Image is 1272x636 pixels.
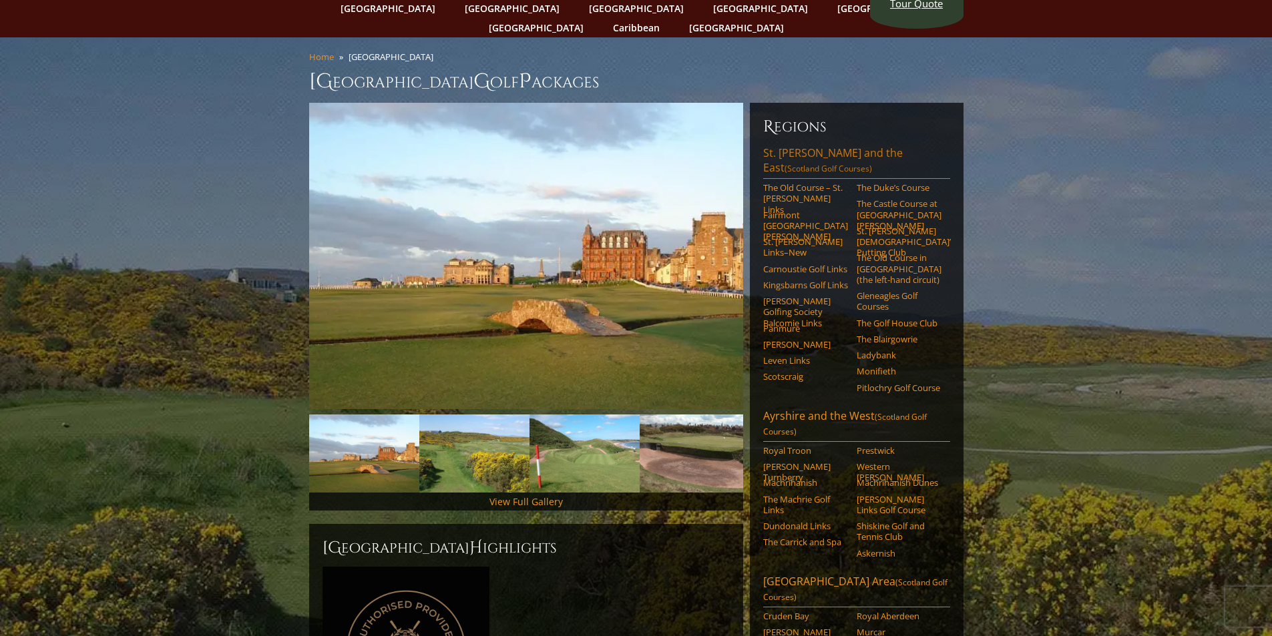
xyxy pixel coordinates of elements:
[857,334,941,344] a: The Blairgowrie
[763,280,848,290] a: Kingsbarns Golf Links
[482,18,590,37] a: [GEOGRAPHIC_DATA]
[763,494,848,516] a: The Machrie Golf Links
[857,366,941,376] a: Monifieth
[763,411,927,437] span: (Scotland Golf Courses)
[473,68,490,95] span: G
[763,477,848,488] a: Machrihanish
[857,198,941,231] a: The Castle Course at [GEOGRAPHIC_DATA][PERSON_NAME]
[763,537,848,547] a: The Carrick and Spa
[785,163,872,174] span: (Scotland Golf Courses)
[349,51,439,63] li: [GEOGRAPHIC_DATA]
[763,210,848,242] a: Fairmont [GEOGRAPHIC_DATA][PERSON_NAME]
[519,68,532,95] span: P
[763,611,848,621] a: Cruden Bay
[857,445,941,456] a: Prestwick
[857,521,941,543] a: Shiskine Golf and Tennis Club
[763,461,848,483] a: [PERSON_NAME] Turnberry
[857,548,941,559] a: Askernish
[763,408,950,442] a: Ayrshire and the West(Scotland Golf Courses)
[763,371,848,382] a: Scotscraig
[857,182,941,193] a: The Duke’s Course
[763,264,848,274] a: Carnoustie Golf Links
[469,537,483,559] span: H
[763,116,950,137] h6: Regions
[857,477,941,488] a: Machrihanish Dunes
[857,382,941,393] a: Pitlochry Golf Course
[857,318,941,328] a: The Golf House Club
[857,611,941,621] a: Royal Aberdeen
[763,445,848,456] a: Royal Troon
[857,350,941,360] a: Ladybank
[763,145,950,179] a: St. [PERSON_NAME] and the East(Scotland Golf Courses)
[763,296,848,328] a: [PERSON_NAME] Golfing Society Balcomie Links
[763,339,848,350] a: [PERSON_NAME]
[763,323,848,334] a: Panmure
[763,236,848,258] a: St. [PERSON_NAME] Links–New
[763,574,950,607] a: [GEOGRAPHIC_DATA] Area(Scotland Golf Courses)
[763,355,848,366] a: Leven Links
[309,51,334,63] a: Home
[857,290,941,312] a: Gleneagles Golf Courses
[857,252,941,285] a: The Old Course in [GEOGRAPHIC_DATA] (the left-hand circuit)
[682,18,791,37] a: [GEOGRAPHIC_DATA]
[857,461,941,483] a: Western [PERSON_NAME]
[763,521,848,531] a: Dundonald Links
[763,577,947,603] span: (Scotland Golf Courses)
[857,494,941,516] a: [PERSON_NAME] Links Golf Course
[857,226,941,258] a: St. [PERSON_NAME] [DEMOGRAPHIC_DATA]’ Putting Club
[763,182,848,215] a: The Old Course – St. [PERSON_NAME] Links
[309,68,964,95] h1: [GEOGRAPHIC_DATA] olf ackages
[323,537,730,559] h2: [GEOGRAPHIC_DATA] ighlights
[489,495,563,508] a: View Full Gallery
[606,18,666,37] a: Caribbean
